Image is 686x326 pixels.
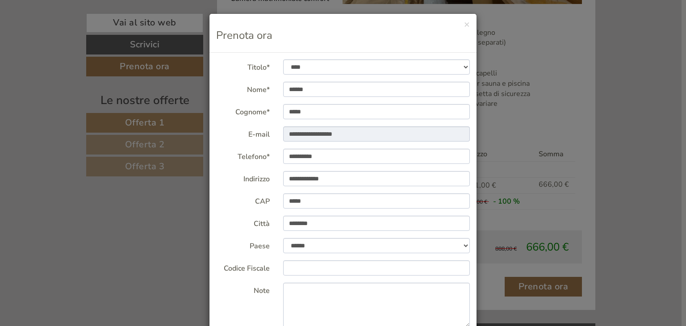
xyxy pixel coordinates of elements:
div: Buon giorno, come possiamo aiutarla? [7,24,140,51]
label: Titolo* [209,59,276,73]
label: CAP [209,193,276,207]
label: Codice Fiscale [209,260,276,274]
label: Città [209,216,276,229]
label: E-mail [209,126,276,140]
label: Indirizzo [209,171,276,184]
div: Hotel Kristall [13,26,135,33]
label: Note [209,283,276,296]
label: Cognome* [209,104,276,117]
div: [DATE] [159,7,193,22]
button: Invia [304,231,352,251]
label: Paese [209,238,276,251]
small: 18:03 [13,43,135,50]
label: Telefono* [209,149,276,162]
h3: Prenota ora [216,29,470,41]
button: × [464,20,470,29]
label: Nome* [209,82,276,95]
